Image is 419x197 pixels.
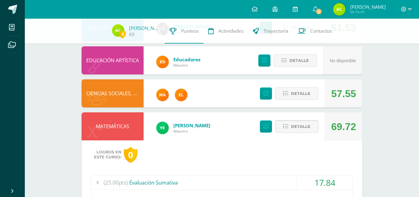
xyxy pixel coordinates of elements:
[129,25,160,31] a: [PERSON_NAME]
[264,28,288,34] span: Trayectoria
[333,3,345,16] img: f57f0b4b745e228f0935e65407e8e9fe.png
[289,55,309,66] span: Detalle
[291,121,310,132] span: Detalle
[175,89,187,101] img: 31c982a1c1d67d3c4d1e96adbf671f86.png
[129,31,135,38] a: 69
[275,120,319,133] button: Detalle
[156,56,169,68] img: ed927125212876238b0630303cb5fd71.png
[331,80,356,108] div: 57.55
[91,176,353,190] div: Evaluación Sumativa
[203,19,248,44] a: Actividades
[82,79,144,107] div: CIENCIAS SOCIALES, FORMACIÓN CIUDADANA E INTERCULTURALIDAD
[275,87,319,100] button: Detalle
[248,19,293,44] a: Trayectoria
[82,46,144,74] div: EDUCACIÓN ARTÍSTICA
[218,28,243,34] span: Actividades
[119,30,126,38] span: 0
[165,19,203,44] a: Punteos
[104,176,128,190] span: (25.00pts)
[173,122,210,129] a: [PERSON_NAME]
[330,58,356,63] span: No disponible
[181,28,199,34] span: Punteos
[274,54,317,67] button: Detalle
[124,147,137,163] div: 0
[293,19,337,44] a: Contactos
[82,112,144,140] div: MATEMÁTICAS
[156,89,169,101] img: 266030d5bbfb4fab9f05b9da2ad38396.png
[94,150,121,160] span: Logros en este curso:
[297,176,353,190] div: 17.84
[173,63,200,68] span: Maestro
[350,4,386,10] span: [PERSON_NAME]
[156,122,169,134] img: dfa1fd8186729af5973cf42d94c5b6ba.png
[112,24,124,37] img: f57f0b4b745e228f0935e65407e8e9fe.png
[331,113,356,141] div: 69.72
[173,56,200,63] a: Educadores
[291,88,310,99] span: Detalle
[350,9,386,15] span: Mi Perfil
[310,28,332,34] span: Contactos
[173,129,210,134] span: Maestro
[315,8,322,15] span: 4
